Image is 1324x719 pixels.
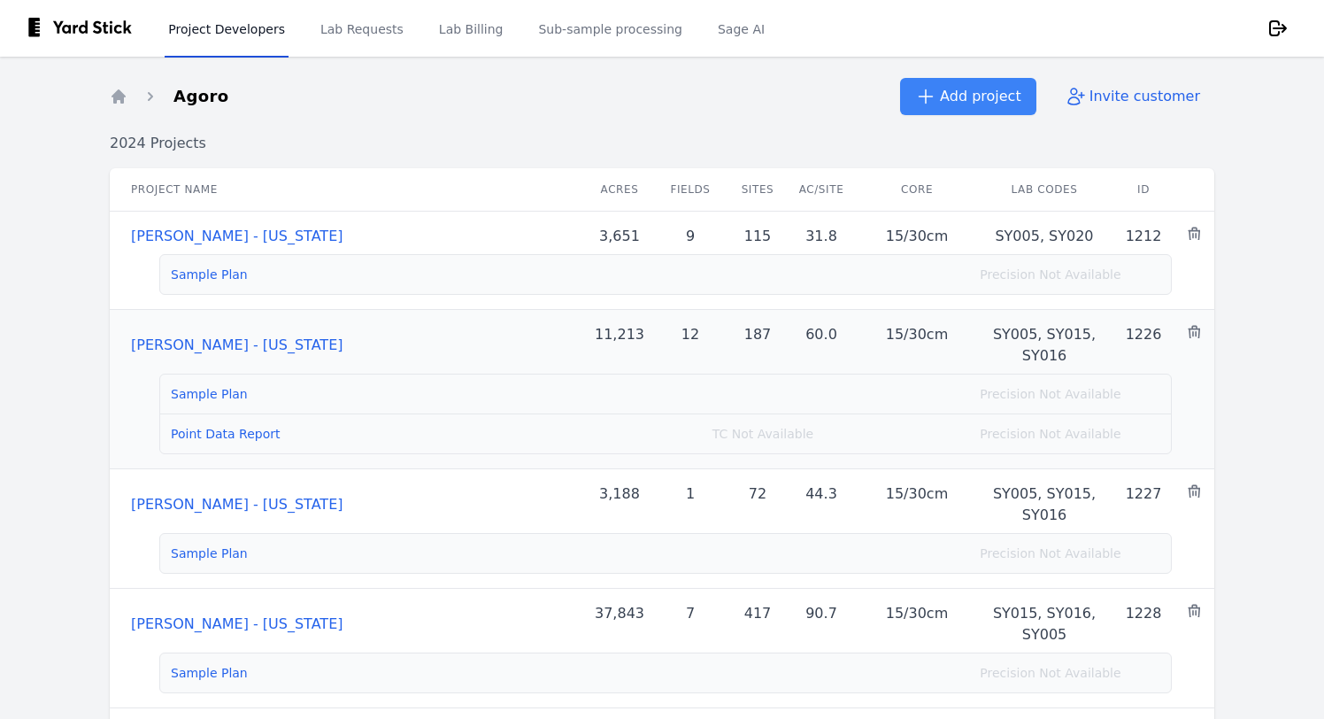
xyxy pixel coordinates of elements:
[988,182,1101,197] div: Lab Codes
[28,18,143,39] img: yardstick-logo-black-spacing-9a7e0c0e877e5437aacfee01d730c81d.svg
[980,546,1120,561] span: Precision Not Available
[733,483,782,526] div: 72
[980,666,1120,680] span: Precision Not Available
[131,228,343,244] a: [PERSON_NAME] - [US_STATE]
[988,324,1101,367] div: SY005, SY015, SY016
[1115,483,1172,526] div: 1227
[988,603,1101,646] div: SY015, SY016, SY005
[1051,79,1214,114] a: Invite customer
[797,182,846,197] div: Ac/Site
[171,387,248,401] a: Sample Plan
[662,324,719,367] div: 12
[712,425,813,443] span: TC Not Available
[797,603,846,646] div: 90.7
[662,226,719,247] div: 9
[591,324,648,367] div: 11,213
[131,182,358,197] div: Project name
[110,133,1214,154] h2: 2024 Projects
[591,226,648,247] div: 3,651
[662,483,719,526] div: 1
[1115,182,1172,197] div: ID
[171,427,281,441] a: Point Data Report
[591,483,648,526] div: 3,188
[171,666,248,680] a: Sample Plan
[591,603,648,646] div: 37,843
[860,603,974,646] div: 15/30cm
[733,182,782,197] div: Sites
[1115,226,1172,247] div: 1212
[131,615,343,632] a: [PERSON_NAME] - [US_STATE]
[860,483,974,526] div: 15/30cm
[171,546,248,561] a: Sample Plan
[980,387,1120,401] span: Precision Not Available
[1115,603,1172,646] div: 1228
[733,324,782,367] div: 187
[860,324,974,367] div: 15/30cm
[733,226,782,247] div: 115
[980,267,1120,282] span: Precision Not Available
[988,226,1101,247] div: SY005, SY020
[988,483,1101,526] div: SY005, SY015, SY016
[662,603,719,646] div: 7
[797,324,846,367] div: 60.0
[662,182,719,197] div: Fields
[110,84,229,109] nav: Breadcrumb
[171,267,248,282] a: Sample Plan
[958,425,1143,443] div: Precision Not Available
[860,226,974,247] div: 15/30cm
[797,483,846,526] div: 44.3
[733,603,782,646] div: 417
[131,336,343,353] a: [PERSON_NAME] - [US_STATE]
[797,226,846,247] div: 31.8
[900,78,1036,115] a: Add project
[131,496,343,513] a: [PERSON_NAME] - [US_STATE]
[1115,324,1172,367] div: 1226
[591,182,648,197] div: Acres
[860,182,974,197] div: Core
[173,84,229,109] span: Agoro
